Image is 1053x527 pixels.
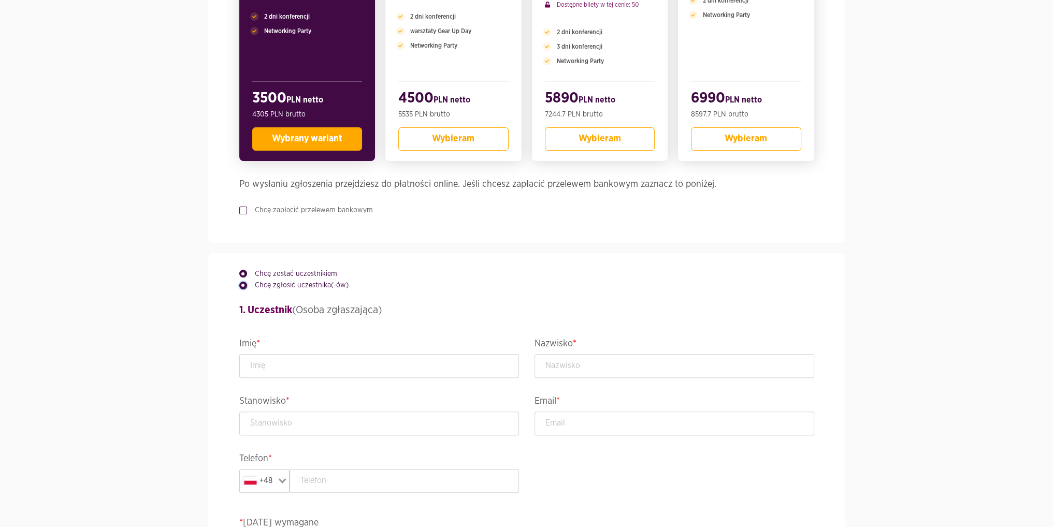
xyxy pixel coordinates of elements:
label: Chcę zgłosić uczestnika(-ów) [247,280,349,290]
input: Nazwisko [535,354,814,378]
span: Wybieram [432,134,474,143]
p: 7244.7 PLN brutto [545,109,655,120]
span: 2 dni konferencji [557,27,602,37]
input: Email [535,412,814,435]
input: Imię [239,354,519,378]
legend: Nazwisko [535,336,814,354]
p: 5535 PLN brutto [398,109,509,120]
legend: Telefon [239,451,519,469]
span: 2 dni konferencji [264,12,310,21]
strong: 1. Uczestnik [239,305,292,315]
h2: 4500 [398,90,509,109]
span: Networking Party [703,10,750,20]
label: Chcę zapłacić przelewem bankowym [247,205,373,215]
h4: (Osoba zgłaszająca) [239,302,814,318]
span: warsztaty Gear Up Day [410,26,471,36]
label: Chcę zostać uczestnikiem [247,269,337,279]
p: 8597.7 PLN brutto [691,109,801,120]
span: PLN netto [434,96,470,104]
span: Wybieram [579,134,621,143]
button: Wybieram [545,127,655,151]
button: Wybieram [691,127,801,151]
span: 2 dni konferencji [410,12,456,21]
span: Networking Party [410,41,457,50]
div: +48 [242,472,276,490]
h2: 3500 [252,90,363,109]
h4: Po wysłaniu zgłoszenia przejdziesz do płatności online. Jeśli chcesz zapłacić przelewem bankowym ... [239,177,814,192]
span: PLN netto [286,96,323,104]
span: Wybrany wariant [272,134,342,143]
legend: Imię [239,336,519,354]
h2: 5890 [545,90,655,109]
p: 4305 PLN brutto [252,109,363,120]
span: PLN netto [725,96,762,104]
button: Wybieram [398,127,509,151]
h2: 6990 [691,90,801,109]
legend: Email [535,393,814,412]
input: Stanowisko [239,412,519,435]
span: PLN netto [579,96,615,104]
span: Networking Party [557,56,604,66]
span: Networking Party [264,26,311,36]
div: Search for option [239,469,290,493]
span: 3 dni konferencji [557,42,602,51]
input: Telefon [290,469,519,493]
img: pl.svg [244,477,257,485]
button: Wybrany wariant [252,127,363,151]
span: Wybieram [725,134,767,143]
legend: Stanowisko [239,393,519,412]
